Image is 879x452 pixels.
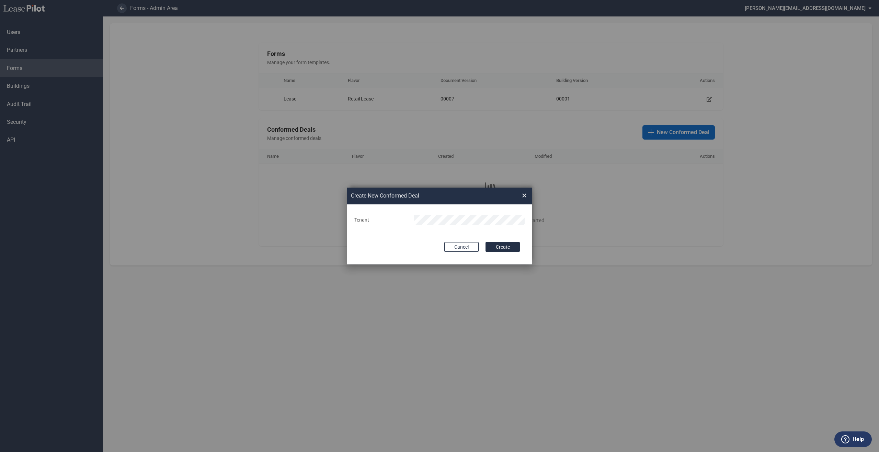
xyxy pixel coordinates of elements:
[486,242,520,252] button: Create
[351,192,497,200] h2: Create New Conformed Deal
[347,188,532,264] md-dialog: Create New ...
[853,435,864,444] label: Help
[522,190,527,201] span: ×
[444,242,479,252] button: Cancel
[350,217,410,224] div: Tenant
